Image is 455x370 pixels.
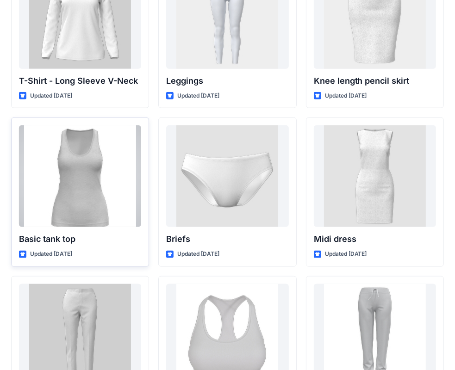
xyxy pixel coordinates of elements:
p: T-Shirt - Long Sleeve V-Neck [19,74,141,87]
p: Knee length pencil skirt [314,74,436,87]
a: Midi dress [314,125,436,227]
p: Basic tank top [19,233,141,246]
p: Updated [DATE] [30,91,72,101]
p: Midi dress [314,233,436,246]
p: Updated [DATE] [30,249,72,259]
p: Updated [DATE] [177,249,219,259]
p: Updated [DATE] [177,91,219,101]
p: Updated [DATE] [325,91,367,101]
p: Leggings [166,74,288,87]
p: Updated [DATE] [325,249,367,259]
p: Briefs [166,233,288,246]
a: Basic tank top [19,125,141,227]
a: Briefs [166,125,288,227]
